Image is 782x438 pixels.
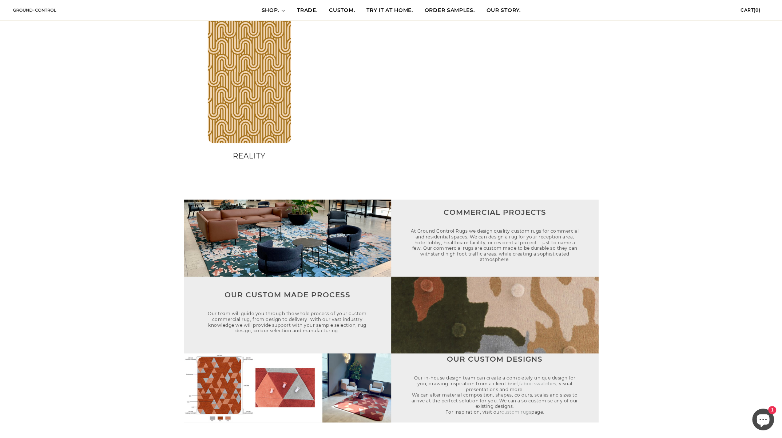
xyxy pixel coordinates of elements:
[262,7,279,14] span: SHOP.
[409,228,580,262] p: At Ground Control Rugs we design quality custom rugs for commercial and residential spaces. We ca...
[366,7,413,14] span: TRY IT AT HOME.
[297,7,317,14] span: TRADE.
[184,14,315,145] img: REALITY
[501,409,531,415] a: custom rugs
[184,150,315,161] h3: REALITY
[444,207,546,218] h3: Commercial Projects
[741,7,771,13] a: Cart(0)
[409,375,580,415] p: Our in-house design team can create a completely unique design for you, drawing inspiration from ...
[519,381,556,386] a: fabric swatches
[329,7,355,14] span: CUSTOM.
[755,7,759,13] span: 0
[202,311,373,333] p: Our team will guide you through the whole process of your custom commercial rug, from design to d...
[419,0,481,21] a: ORDER SAMPLES.
[750,409,776,432] inbox-online-store-chat: Shopify online store chat
[486,7,520,14] span: OUR STORY.
[447,354,543,365] h3: Our Custom Designs
[291,0,323,21] a: TRADE.
[425,7,475,14] span: ORDER SAMPLES.
[225,289,350,300] h3: Our Custom Made Process
[256,0,291,21] a: SHOP.
[480,0,526,21] a: OUR STORY.
[184,353,391,422] img: untitled1-copy-1663732612836_500x.jpg
[323,0,361,21] a: CUSTOM.
[184,200,391,277] img: commercial-rugs-header-1677033006285_500x.jpg
[391,277,599,353] img: axminster-custom-carpet-wool-1680063210252_500x.jpg
[361,0,419,21] a: TRY IT AT HOME.
[741,7,754,13] span: Cart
